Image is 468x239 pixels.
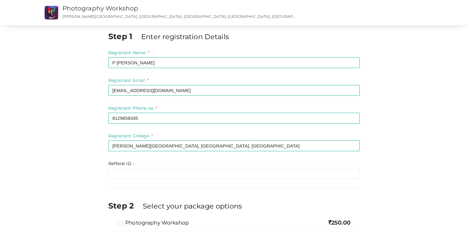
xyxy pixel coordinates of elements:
[108,105,157,111] label: Registrant Phone no :
[108,50,150,56] label: Registrant Name :
[108,133,153,139] label: Registrant College :
[108,77,149,83] label: Registrant Email :
[329,219,350,226] span: 250.00
[108,200,142,211] label: Step 2
[143,201,242,211] label: Select your package options
[141,32,229,42] label: Enter registration Details
[108,113,360,124] input: Enter registrant phone no here.
[62,14,297,19] p: [PERSON_NAME][GEOGRAPHIC_DATA], [GEOGRAPHIC_DATA], [GEOGRAPHIC_DATA], [GEOGRAPHIC_DATA], [GEOGRAP...
[108,85,360,96] input: Enter registrant email here.
[108,160,134,167] label: Refferal ID :
[108,57,360,68] input: Enter registrant name here.
[62,5,138,12] a: Photography Workshop
[118,219,189,226] label: Photography Workshop
[45,6,58,19] img: ENKQTPZH_small.png
[108,31,140,42] label: Step 1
